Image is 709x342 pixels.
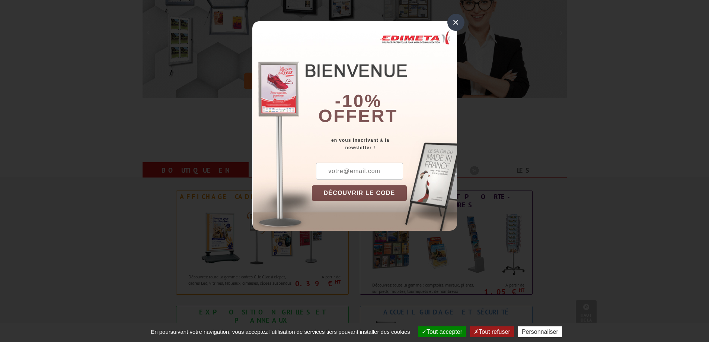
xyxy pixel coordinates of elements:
[470,326,514,337] button: Tout refuser
[316,163,403,180] input: votre@email.com
[318,106,398,126] font: offert
[518,326,562,337] button: Personnaliser (fenêtre modale)
[147,329,414,335] span: En poursuivant votre navigation, vous acceptez l'utilisation de services tiers pouvant installer ...
[312,185,407,201] button: DÉCOUVRIR LE CODE
[335,91,382,111] b: -10%
[447,14,464,31] div: ×
[418,326,466,337] button: Tout accepter
[312,137,457,151] div: en vous inscrivant à la newsletter !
